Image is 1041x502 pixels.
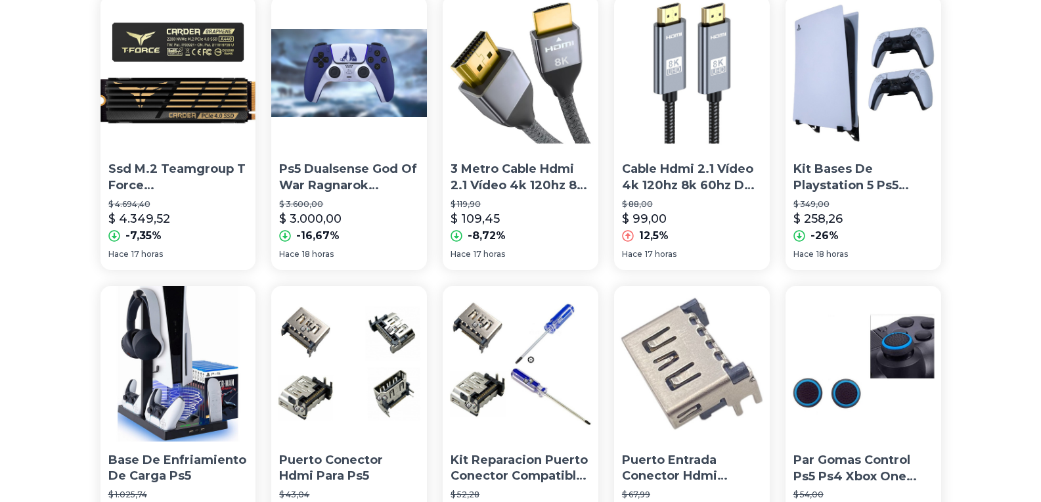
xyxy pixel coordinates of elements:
span: Hace [793,249,814,260]
span: Hace [451,249,471,260]
p: $ 119,90 [451,199,590,210]
p: Puerto Entrada Conector Hdmi Compatible Playstation 5 Ps5 [622,452,762,485]
p: -26% [810,228,839,244]
span: Hace [622,249,642,260]
span: 18 horas [302,249,334,260]
p: Base De Enfriamiento De Carga Ps5 [108,452,248,485]
p: Kit Bases De Playstation 5 Ps5 Mando Control Dualsense [793,161,933,194]
span: Hace [108,249,129,260]
img: Kit Reparacion Puerto Conector Compatible Hdmi Ps5 Consola [443,286,598,442]
span: 17 horas [131,249,163,260]
p: -7,35% [125,228,162,244]
span: 18 horas [816,249,848,260]
p: Kit Reparacion Puerto Conector Compatible Hdmi Ps5 Consola [451,452,590,485]
p: $ 54,00 [793,490,933,500]
p: $ 99,00 [622,210,667,228]
p: Par Gomas Control Ps5 Ps4 Xbox One Series X Thumbs Protector [793,452,933,485]
p: $ 4.694,40 [108,199,248,210]
p: $ 258,26 [793,210,843,228]
p: Ssd M.2 Teamgroup T Force [PERSON_NAME], 2tb, Compatible Con Ps5 [108,161,248,194]
p: $ 67,99 [622,490,762,500]
p: $ 4.349,52 [108,210,170,228]
p: $ 109,45 [451,210,500,228]
span: 17 horas [645,249,676,260]
p: $ 349,00 [793,199,933,210]
p: $ 3.000,00 [279,210,342,228]
p: -8,72% [468,228,506,244]
p: Puerto Conector Hdmi Para Ps5 [279,452,419,485]
p: $ 43,04 [279,490,419,500]
p: $ 88,00 [622,199,762,210]
p: 12,5% [639,228,669,244]
span: Hace [279,249,299,260]
p: $ 1.025,74 [108,490,248,500]
img: Par Gomas Control Ps5 Ps4 Xbox One Series X Thumbs Protector [786,286,941,442]
p: 3 Metro Cable Hdmi 2.1 Vídeo 4k 120hz 8k 60hz Ps5 Ps4 Xbox [451,161,590,194]
img: Base De Enfriamiento De Carga Ps5 [100,286,256,442]
p: -16,67% [296,228,340,244]
img: Puerto Conector Hdmi Para Ps5 [271,286,427,442]
img: Puerto Entrada Conector Hdmi Compatible Playstation 5 Ps5 [614,286,770,442]
p: $ 52,28 [451,490,590,500]
p: Cable Hdmi 2.1 Vídeo 4k 120hz 8k 60hz De 3m P/tv, Pc, Ps5 [622,161,762,194]
span: 17 horas [474,249,505,260]
p: Ps5 Dualsense God Of War Ragnarok Edicion Limitada [279,161,419,194]
p: $ 3.600,00 [279,199,419,210]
